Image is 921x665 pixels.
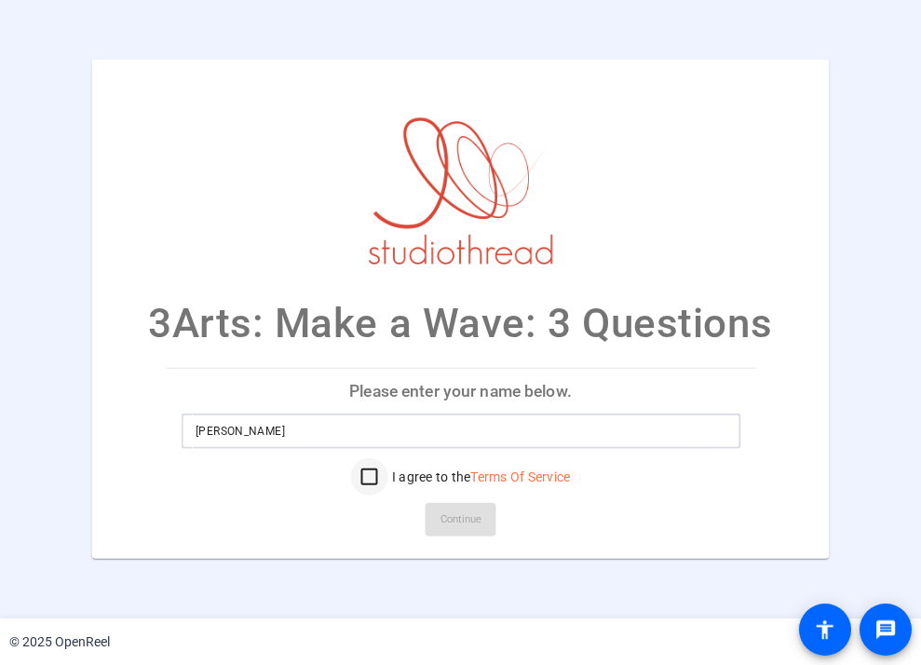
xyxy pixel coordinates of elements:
[166,369,755,414] p: Please enter your name below.
[9,632,110,652] div: © 2025 OpenReel
[196,420,725,442] input: Enter your name
[368,78,554,265] img: company-logo
[388,468,571,486] label: I agree to the
[814,618,836,641] mat-icon: accessibility
[148,292,773,354] p: 3Arts: Make a Wave: 3 Questions
[470,469,570,484] a: Terms Of Service
[874,618,897,641] mat-icon: message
